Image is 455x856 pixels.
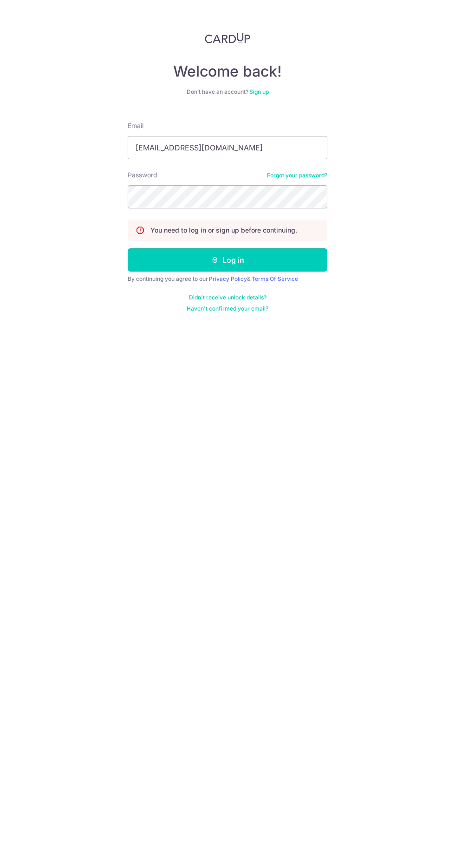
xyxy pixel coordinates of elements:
button: Log in [128,248,327,272]
label: Email [128,121,143,130]
a: Privacy Policy [209,275,247,282]
a: Forgot your password? [267,172,327,179]
label: Password [128,170,157,180]
a: Haven't confirmed your email? [187,305,268,312]
div: Don’t have an account? [128,88,327,96]
a: Sign up [249,88,269,95]
h4: Welcome back! [128,62,327,81]
p: You need to log in or sign up before continuing. [150,226,297,235]
a: Terms Of Service [252,275,298,282]
div: By continuing you agree to our & [128,275,327,283]
input: Enter your Email [128,136,327,159]
img: CardUp Logo [205,32,250,44]
a: Didn't receive unlock details? [189,294,266,301]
